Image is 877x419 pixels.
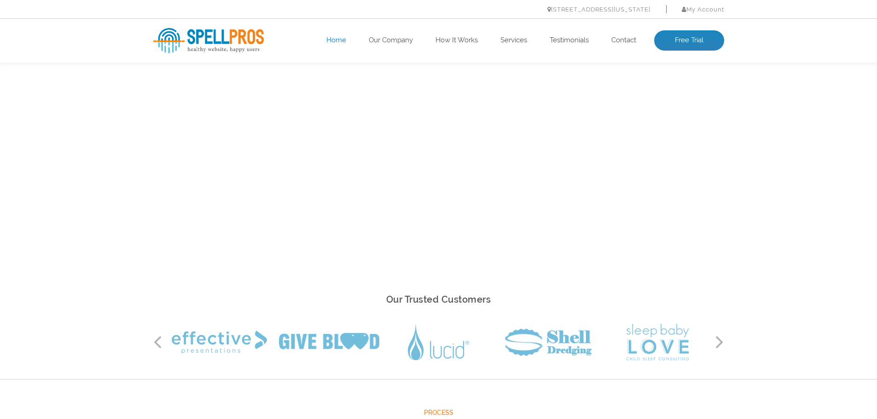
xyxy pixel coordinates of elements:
img: Sleep Baby Love [626,324,689,361]
button: Next [715,335,724,349]
button: Previous [153,335,163,349]
img: Lucid [408,325,469,360]
h2: Our Trusted Customers [153,292,724,308]
span: Process [153,407,724,419]
img: Give Blood [279,333,379,351]
img: Shell Dredging [505,328,592,356]
img: Effective [172,331,267,354]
